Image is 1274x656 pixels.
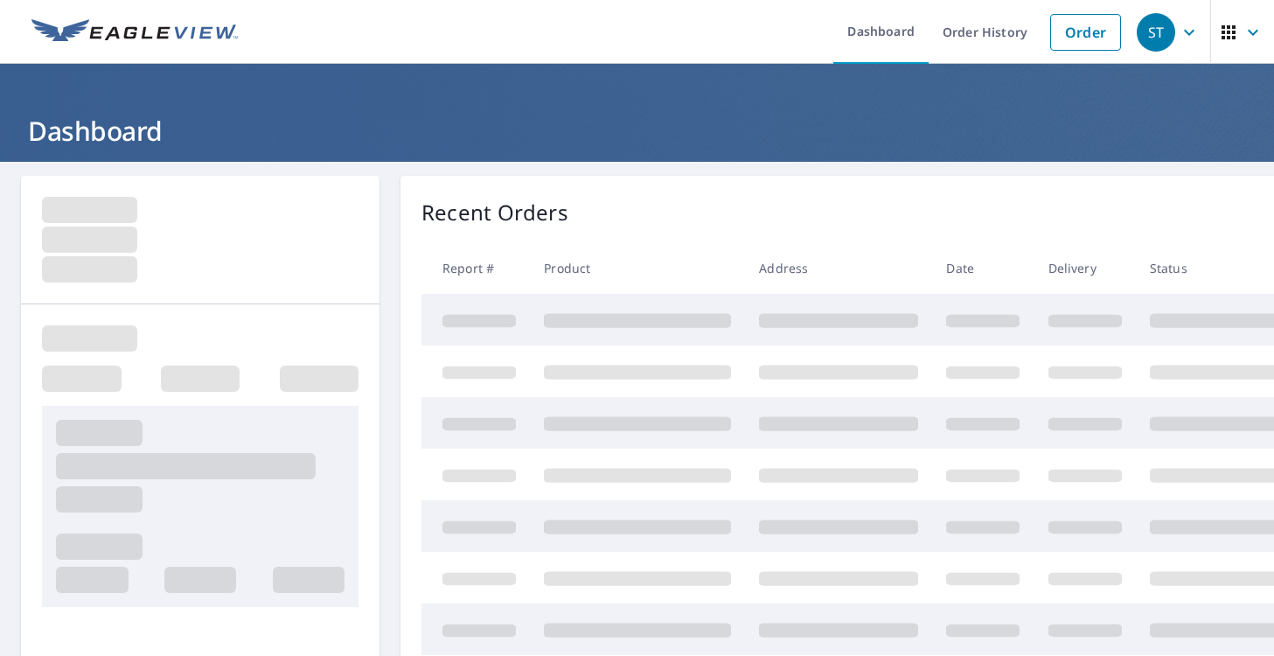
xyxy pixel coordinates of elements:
[530,242,745,294] th: Product
[21,113,1253,149] h1: Dashboard
[421,242,530,294] th: Report #
[1137,13,1175,52] div: ST
[421,197,568,228] p: Recent Orders
[1050,14,1121,51] a: Order
[932,242,1034,294] th: Date
[745,242,932,294] th: Address
[1034,242,1136,294] th: Delivery
[31,19,238,45] img: EV Logo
